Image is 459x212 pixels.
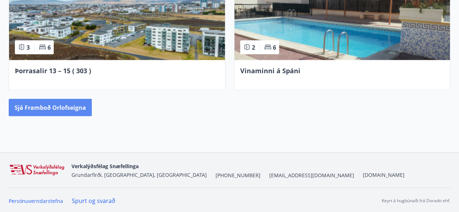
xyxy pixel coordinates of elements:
span: 2 [252,43,255,51]
span: Vinaminni á Spáni [240,66,300,75]
p: Keyrt á hugbúnaði frá Dorado ehf. [382,198,450,204]
span: [EMAIL_ADDRESS][DOMAIN_NAME] [269,172,354,179]
a: [DOMAIN_NAME] [363,171,405,178]
span: 6 [273,43,276,51]
a: Persónuverndarstefna [9,198,63,204]
span: Verkalýðsfélag Snæfellinga [71,163,139,170]
span: 6 [48,43,51,51]
a: Spurt og svarað [72,197,115,205]
span: Grundarfirði, [GEOGRAPHIC_DATA], [GEOGRAPHIC_DATA] [71,171,207,178]
button: Sjá framboð orlofseigna [9,99,92,116]
img: WvRpJk2u6KDFA1HvFrCJUzbr97ECa5dHUCvez65j.png [9,164,66,176]
span: 3 [26,43,30,51]
span: [PHONE_NUMBER] [216,172,261,179]
span: Þorrasalir 13 – 15 ( 303 ) [15,66,91,75]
